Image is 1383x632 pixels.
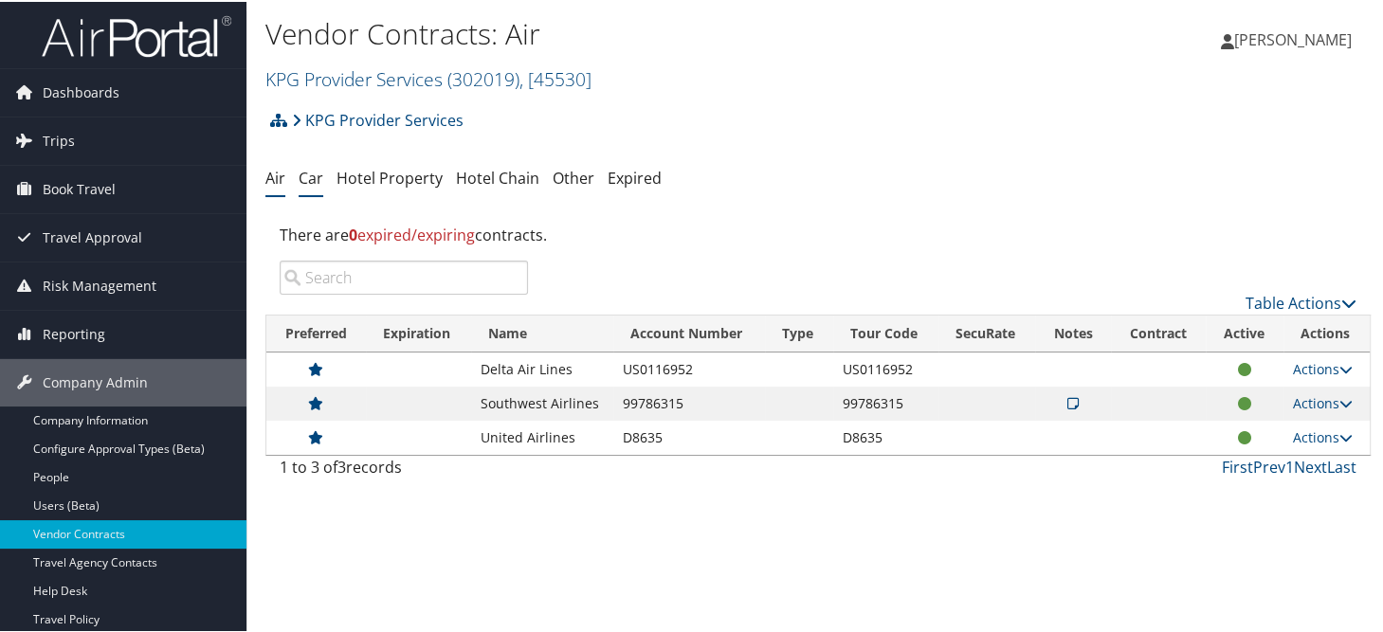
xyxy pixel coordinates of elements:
[265,208,1371,259] div: There are contracts.
[447,64,519,90] span: ( 302019 )
[349,223,357,244] strong: 0
[43,212,142,260] span: Travel Approval
[1283,314,1370,351] th: Actions
[266,314,366,351] th: Preferred: activate to sort column ascending
[833,351,938,385] td: US0116952
[349,223,475,244] span: expired/expiring
[608,166,662,187] a: Expired
[337,455,346,476] span: 3
[833,419,938,453] td: D8635
[265,12,1002,52] h1: Vendor Contracts: Air
[1221,9,1371,66] a: [PERSON_NAME]
[613,351,765,385] td: US0116952
[471,351,613,385] td: Delta Air Lines
[366,314,471,351] th: Expiration: activate to sort column ascending
[1294,455,1327,476] a: Next
[265,166,285,187] a: Air
[613,314,765,351] th: Account Number: activate to sort column ascending
[471,314,613,351] th: Name: activate to sort column ascending
[553,166,594,187] a: Other
[280,454,528,486] div: 1 to 3 of records
[1222,455,1253,476] a: First
[43,164,116,211] span: Book Travel
[1246,291,1356,312] a: Table Actions
[471,419,613,453] td: United Airlines
[519,64,591,90] span: , [ 45530 ]
[1035,314,1111,351] th: Notes: activate to sort column ascending
[833,314,938,351] th: Tour Code: activate to sort column ascending
[765,314,833,351] th: Type: activate to sort column ascending
[43,116,75,163] span: Trips
[833,385,938,419] td: 99786315
[292,99,464,137] a: KPG Provider Services
[265,64,591,90] a: KPG Provider Services
[1253,455,1285,476] a: Prev
[1293,358,1353,376] a: Actions
[337,166,443,187] a: Hotel Property
[1285,455,1294,476] a: 1
[280,259,528,293] input: Search
[42,12,231,57] img: airportal-logo.png
[43,309,105,356] span: Reporting
[43,67,119,115] span: Dashboards
[1293,426,1353,444] a: Actions
[471,385,613,419] td: Southwest Airlines
[613,385,765,419] td: 99786315
[456,166,539,187] a: Hotel Chain
[1111,314,1206,351] th: Contract: activate to sort column ascending
[299,166,323,187] a: Car
[43,357,148,405] span: Company Admin
[1293,392,1353,410] a: Actions
[1327,455,1356,476] a: Last
[1234,27,1352,48] span: [PERSON_NAME]
[613,419,765,453] td: D8635
[1206,314,1283,351] th: Active: activate to sort column ascending
[43,261,156,308] span: Risk Management
[938,314,1036,351] th: SecuRate: activate to sort column ascending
